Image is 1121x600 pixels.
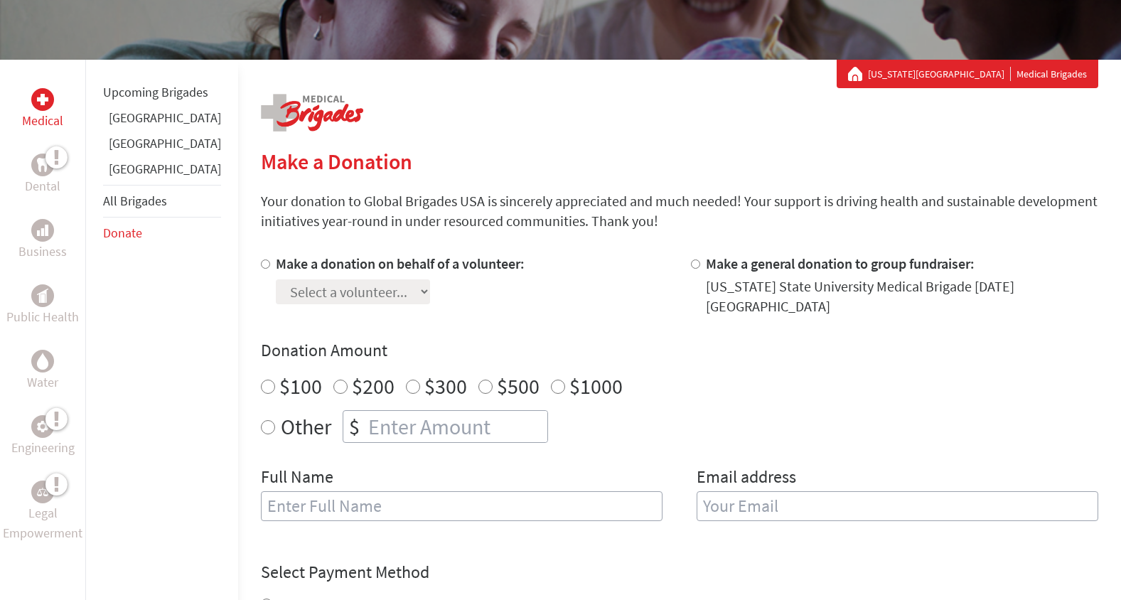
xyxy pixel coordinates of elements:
[261,466,333,491] label: Full Name
[18,242,67,262] p: Business
[27,350,58,392] a: WaterWater
[31,154,54,176] div: Dental
[103,218,221,249] li: Donate
[37,421,48,432] img: Engineering
[109,109,221,126] a: [GEOGRAPHIC_DATA]
[27,373,58,392] p: Water
[279,373,322,400] label: $100
[261,94,363,132] img: logo-medical.png
[37,353,48,369] img: Water
[31,350,54,373] div: Water
[261,491,663,521] input: Enter Full Name
[261,339,1098,362] h4: Donation Amount
[103,134,221,159] li: Guatemala
[37,488,48,496] img: Legal Empowerment
[6,307,79,327] p: Public Health
[103,84,208,100] a: Upcoming Brigades
[25,176,60,196] p: Dental
[31,481,54,503] div: Legal Empowerment
[276,255,525,272] label: Make a donation on behalf of a volunteer:
[11,415,75,458] a: EngineeringEngineering
[706,255,975,272] label: Make a general donation to group fundraiser:
[109,135,221,151] a: [GEOGRAPHIC_DATA]
[11,438,75,458] p: Engineering
[103,108,221,134] li: Ghana
[18,219,67,262] a: BusinessBusiness
[569,373,623,400] label: $1000
[848,67,1087,81] div: Medical Brigades
[37,94,48,105] img: Medical
[103,193,167,209] a: All Brigades
[497,373,540,400] label: $500
[352,373,395,400] label: $200
[25,154,60,196] a: DentalDental
[343,411,365,442] div: $
[109,161,221,177] a: [GEOGRAPHIC_DATA]
[697,491,1098,521] input: Your Email
[3,481,82,543] a: Legal EmpowermentLegal Empowerment
[706,277,1098,316] div: [US_STATE] State University Medical Brigade [DATE] [GEOGRAPHIC_DATA]
[697,466,796,491] label: Email address
[31,219,54,242] div: Business
[103,185,221,218] li: All Brigades
[261,191,1098,231] p: Your donation to Global Brigades USA is sincerely appreciated and much needed! Your support is dr...
[424,373,467,400] label: $300
[31,284,54,307] div: Public Health
[261,561,1098,584] h4: Select Payment Method
[261,149,1098,174] h2: Make a Donation
[22,111,63,131] p: Medical
[6,284,79,327] a: Public HealthPublic Health
[22,88,63,131] a: MedicalMedical
[37,158,48,171] img: Dental
[3,503,82,543] p: Legal Empowerment
[103,225,142,241] a: Donate
[31,415,54,438] div: Engineering
[37,289,48,303] img: Public Health
[103,159,221,185] li: Panama
[103,77,221,108] li: Upcoming Brigades
[868,67,1011,81] a: [US_STATE][GEOGRAPHIC_DATA]
[281,410,331,443] label: Other
[37,225,48,236] img: Business
[31,88,54,111] div: Medical
[365,411,547,442] input: Enter Amount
